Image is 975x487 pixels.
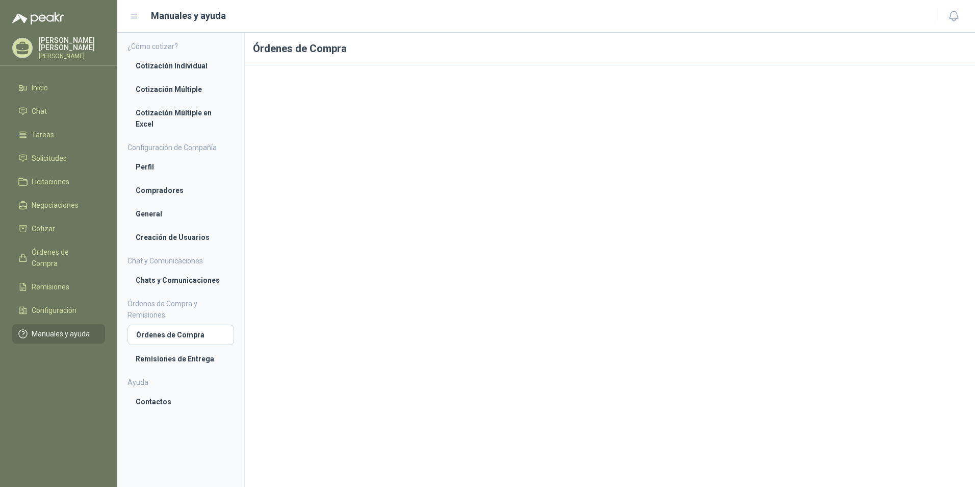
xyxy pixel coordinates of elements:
a: Cotizar [12,219,105,238]
li: Cotización Múltiple [136,84,226,95]
li: Remisiones de Entrega [136,353,226,364]
p: [PERSON_NAME] [39,53,105,59]
p: [PERSON_NAME] [PERSON_NAME] [39,37,105,51]
li: Cotización Individual [136,60,226,71]
a: Remisiones de Entrega [127,349,234,369]
a: Órdenes de Compra [127,325,234,345]
a: Perfil [127,157,234,177]
a: Tareas [12,125,105,144]
a: General [127,204,234,224]
a: Negociaciones [12,196,105,215]
span: Manuales y ayuda [32,328,90,339]
li: Perfil [136,161,226,173]
li: Órdenes de Compra [136,329,225,340]
a: Compradores [127,181,234,200]
li: Chats y Comunicaciones [136,275,226,286]
a: Remisiones [12,277,105,297]
span: Cotizar [32,223,55,234]
img: Logo peakr [12,12,64,25]
a: Contactos [127,392,234,411]
a: Órdenes de Compra [12,242,105,273]
span: Tareas [32,129,54,140]
a: Chats y Comunicaciones [127,271,234,290]
li: Cotización Múltiple en Excel [136,107,226,130]
span: Inicio [32,82,48,93]
span: Configuración [32,305,76,316]
span: Negociaciones [32,200,79,211]
h1: Órdenes de Compra [245,33,975,65]
span: Órdenes de Compra [32,247,95,269]
a: Cotización Individual [127,56,234,76]
h4: Órdenes de Compra y Remisiones [127,298,234,321]
h4: ¿Cómo cotizar? [127,41,234,52]
a: Cotización Múltiple [127,80,234,99]
a: Inicio [12,78,105,98]
a: Solicitudes [12,149,105,168]
h1: Manuales y ayuda [151,9,226,23]
h4: Configuración de Compañía [127,142,234,153]
h4: Chat y Comunicaciones [127,255,234,266]
li: Compradores [136,185,226,196]
a: Licitaciones [12,172,105,191]
iframe: 93485c29343c428ca15d5914a24d50fa [253,74,967,474]
a: Configuración [12,301,105,320]
li: Creación de Usuarios [136,232,226,243]
span: Remisiones [32,281,69,293]
a: Manuales y ayuda [12,324,105,344]
a: Cotización Múltiple en Excel [127,103,234,134]
a: Creación de Usuarios [127,228,234,247]
li: General [136,208,226,220]
a: Chat [12,102,105,121]
span: Chat [32,106,47,117]
li: Contactos [136,396,226,407]
h4: Ayuda [127,377,234,388]
span: Solicitudes [32,153,67,164]
span: Licitaciones [32,176,69,187]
